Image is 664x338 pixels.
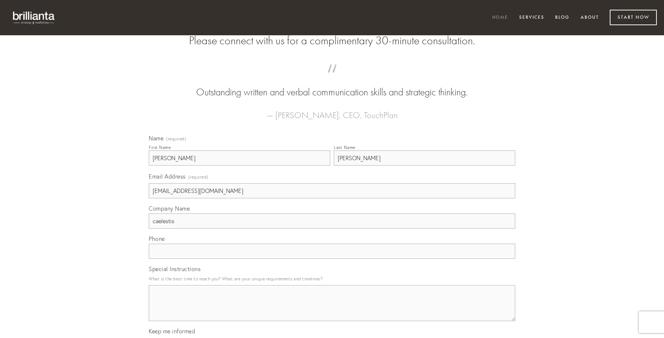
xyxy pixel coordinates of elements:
[160,71,504,85] span: “
[576,12,604,24] a: About
[149,265,200,272] span: Special Instructions
[166,137,186,141] span: (required)
[7,7,61,28] img: brillianta - research, strategy, marketing
[488,12,513,24] a: Home
[149,235,165,242] span: Phone
[515,12,549,24] a: Services
[160,99,504,122] figcaption: — [PERSON_NAME], CEO, TouchPlan
[160,71,504,99] blockquote: Outstanding written and verbal communication skills and strategic thinking.
[149,145,171,150] div: First Name
[334,145,355,150] div: Last Name
[550,12,574,24] a: Blog
[149,34,515,48] h2: Please connect with us for a complimentary 30-minute consultation.
[149,205,190,212] span: Company Name
[149,135,163,142] span: Name
[610,10,657,25] a: Start Now
[149,328,195,335] span: Keep me informed
[149,173,186,180] span: Email Address
[149,274,515,284] p: What is the best time to reach you? What are your unique requirements and timelines?
[188,172,208,182] span: (required)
